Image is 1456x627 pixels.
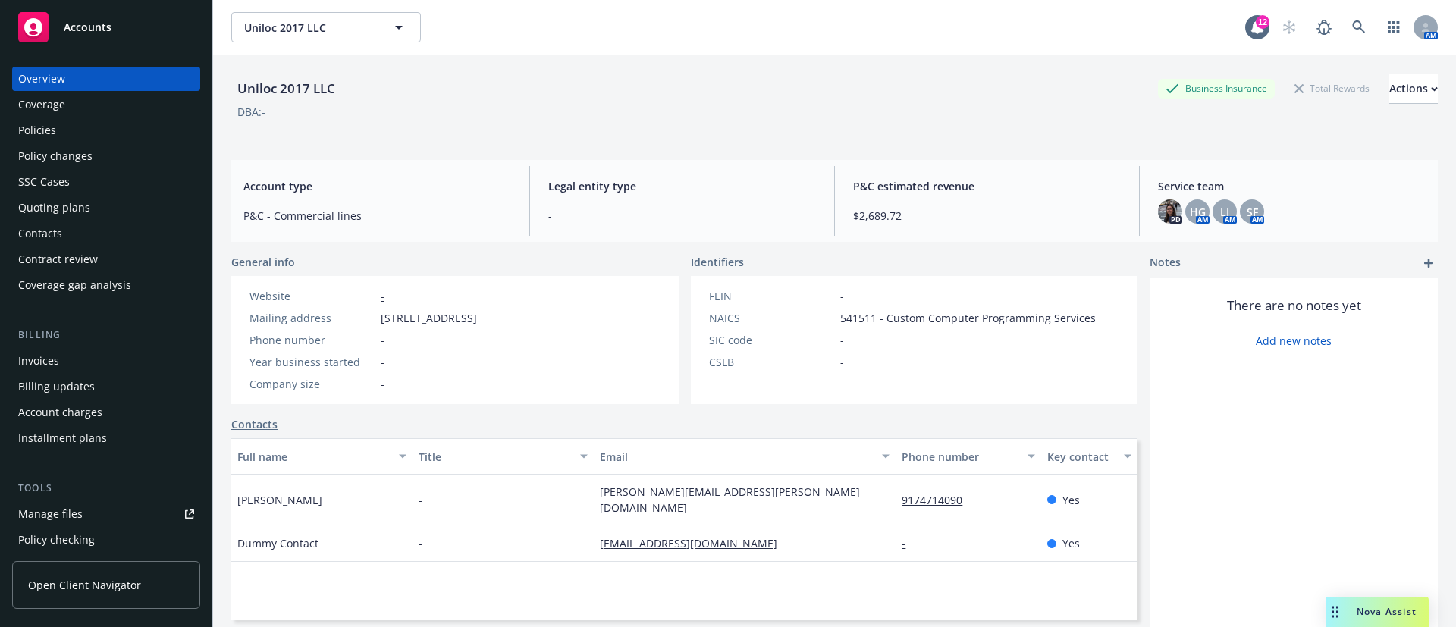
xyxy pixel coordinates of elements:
[1150,254,1181,272] span: Notes
[902,536,918,550] a: -
[381,289,384,303] a: -
[1062,492,1080,508] span: Yes
[231,438,413,475] button: Full name
[1047,449,1115,465] div: Key contact
[231,79,341,99] div: Uniloc 2017 LLC
[840,310,1096,326] span: 541511 - Custom Computer Programming Services
[18,528,95,552] div: Policy checking
[1326,597,1429,627] button: Nova Assist
[12,528,200,552] a: Policy checking
[12,118,200,143] a: Policies
[1158,199,1182,224] img: photo
[1389,74,1438,103] div: Actions
[840,332,844,348] span: -
[381,310,477,326] span: [STREET_ADDRESS]
[896,438,1040,475] button: Phone number
[419,449,571,465] div: Title
[1344,12,1374,42] a: Search
[840,288,844,304] span: -
[709,310,834,326] div: NAICS
[600,484,860,515] a: [PERSON_NAME][EMAIL_ADDRESS][PERSON_NAME][DOMAIN_NAME]
[18,67,65,91] div: Overview
[12,349,200,373] a: Invoices
[231,12,421,42] button: Uniloc 2017 LLC
[1326,597,1345,627] div: Drag to move
[1256,333,1332,349] a: Add new notes
[237,449,390,465] div: Full name
[419,492,422,508] span: -
[12,502,200,526] a: Manage files
[12,375,200,399] a: Billing updates
[18,92,65,117] div: Coverage
[18,170,70,194] div: SSC Cases
[18,349,59,373] div: Invoices
[691,254,744,270] span: Identifiers
[237,535,318,551] span: Dummy Contact
[12,247,200,271] a: Contract review
[12,6,200,49] a: Accounts
[18,247,98,271] div: Contract review
[244,20,375,36] span: Uniloc 2017 LLC
[18,144,93,168] div: Policy changes
[709,354,834,370] div: CSLB
[249,310,375,326] div: Mailing address
[18,375,95,399] div: Billing updates
[12,144,200,168] a: Policy changes
[1256,15,1269,29] div: 12
[249,288,375,304] div: Website
[231,416,278,432] a: Contacts
[12,328,200,343] div: Billing
[1420,254,1438,272] a: add
[1287,79,1377,98] div: Total Rewards
[1247,204,1258,220] span: SF
[853,208,1121,224] span: $2,689.72
[249,332,375,348] div: Phone number
[548,208,816,224] span: -
[1041,438,1137,475] button: Key contact
[709,332,834,348] div: SIC code
[243,208,511,224] span: P&C - Commercial lines
[1220,204,1229,220] span: LI
[381,376,384,392] span: -
[18,426,107,450] div: Installment plans
[1158,79,1275,98] div: Business Insurance
[12,400,200,425] a: Account charges
[1274,12,1304,42] a: Start snowing
[413,438,594,475] button: Title
[12,273,200,297] a: Coverage gap analysis
[12,67,200,91] a: Overview
[18,502,83,526] div: Manage files
[243,178,511,194] span: Account type
[64,21,111,33] span: Accounts
[18,196,90,220] div: Quoting plans
[853,178,1121,194] span: P&C estimated revenue
[1309,12,1339,42] a: Report a Bug
[600,449,873,465] div: Email
[600,536,789,550] a: [EMAIL_ADDRESS][DOMAIN_NAME]
[840,354,844,370] span: -
[1379,12,1409,42] a: Switch app
[902,493,974,507] a: 9174714090
[237,104,265,120] div: DBA: -
[231,254,295,270] span: General info
[1158,178,1426,194] span: Service team
[12,221,200,246] a: Contacts
[594,438,896,475] button: Email
[18,118,56,143] div: Policies
[12,196,200,220] a: Quoting plans
[18,400,102,425] div: Account charges
[12,170,200,194] a: SSC Cases
[709,288,834,304] div: FEIN
[18,221,62,246] div: Contacts
[419,535,422,551] span: -
[1357,605,1417,618] span: Nova Assist
[902,449,1018,465] div: Phone number
[381,332,384,348] span: -
[237,492,322,508] span: [PERSON_NAME]
[28,577,141,593] span: Open Client Navigator
[1190,204,1206,220] span: HG
[249,376,375,392] div: Company size
[1389,74,1438,104] button: Actions
[12,92,200,117] a: Coverage
[1227,296,1361,315] span: There are no notes yet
